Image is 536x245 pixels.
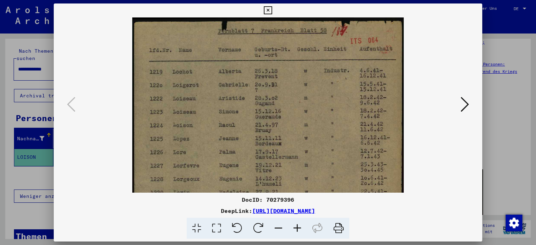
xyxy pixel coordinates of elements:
div: DocID: 70279396 [54,195,483,204]
div: DeepLink: [54,207,483,215]
a: [URL][DOMAIN_NAME] [252,207,315,214]
img: Zustimmung ändern [506,215,522,231]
